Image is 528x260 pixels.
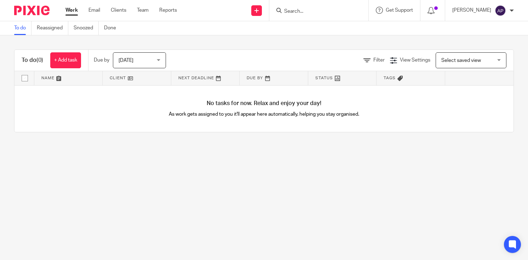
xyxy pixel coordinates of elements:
[14,21,31,35] a: To do
[14,6,50,15] img: Pixie
[373,58,385,63] span: Filter
[22,57,43,64] h1: To do
[137,7,149,14] a: Team
[111,7,126,14] a: Clients
[15,100,513,107] h4: No tasks for now. Relax and enjoy your day!
[88,7,100,14] a: Email
[441,58,481,63] span: Select saved view
[283,8,347,15] input: Search
[119,58,133,63] span: [DATE]
[139,111,389,118] p: As work gets assigned to you it'll appear here automatically, helping you stay organised.
[104,21,121,35] a: Done
[495,5,506,16] img: svg%3E
[65,7,78,14] a: Work
[384,76,396,80] span: Tags
[36,57,43,63] span: (0)
[37,21,68,35] a: Reassigned
[386,8,413,13] span: Get Support
[94,57,109,64] p: Due by
[50,52,81,68] a: + Add task
[400,58,430,63] span: View Settings
[74,21,99,35] a: Snoozed
[452,7,491,14] p: [PERSON_NAME]
[159,7,177,14] a: Reports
